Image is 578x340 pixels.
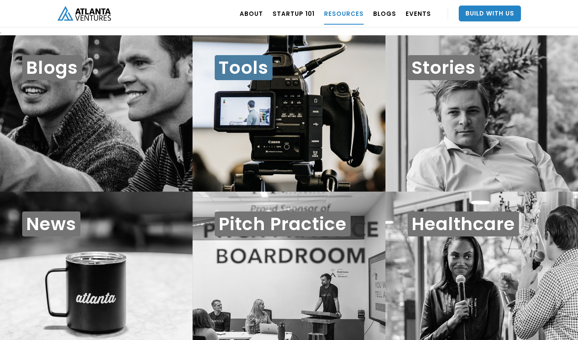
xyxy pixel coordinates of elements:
[22,211,80,236] h1: News
[215,211,351,236] h1: Pitch Practice
[459,6,521,21] a: Build With Us
[406,2,431,25] a: EVENTS
[385,35,578,192] a: Stories
[273,2,315,25] a: Startup 101
[240,2,263,25] a: ABOUT
[193,35,385,192] a: Tools
[324,2,364,25] a: RESOURCES
[22,55,82,80] h1: Blogs
[408,211,519,236] h1: Healthcare
[215,55,273,80] h1: Tools
[373,2,396,25] a: BLOGS
[408,55,480,80] h1: Stories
